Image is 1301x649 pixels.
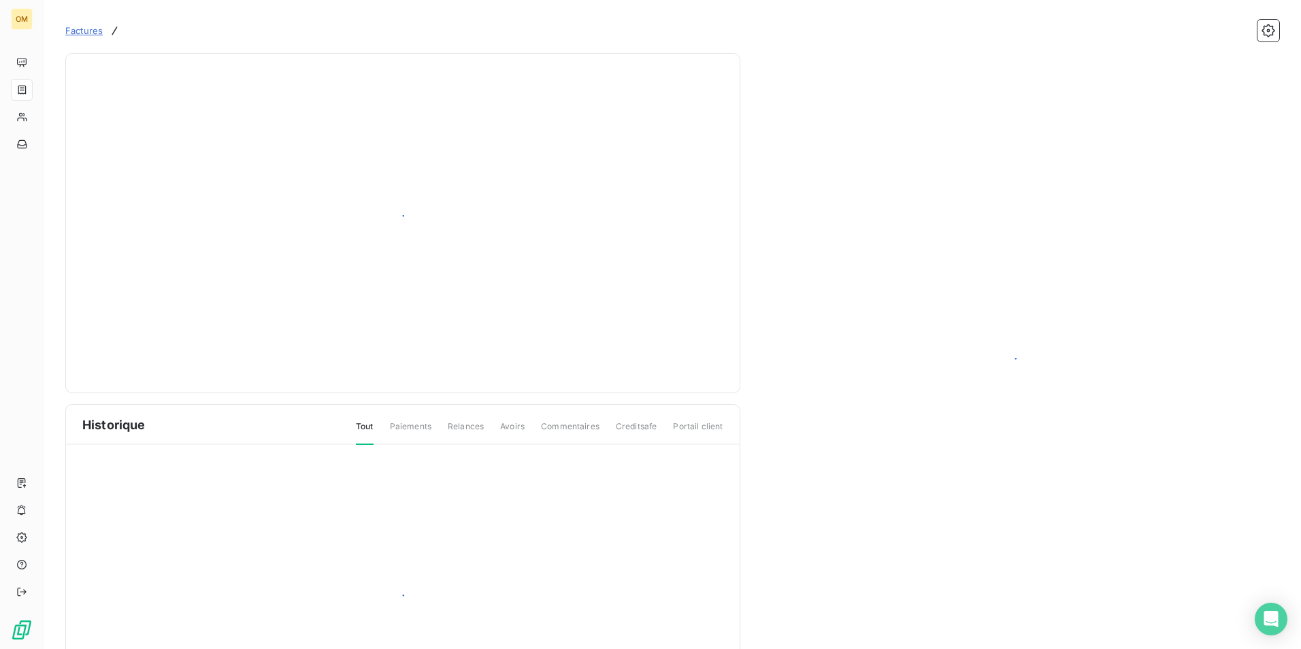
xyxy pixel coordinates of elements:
[673,420,723,444] span: Portail client
[11,619,33,641] img: Logo LeanPay
[11,8,33,30] div: OM
[500,420,525,444] span: Avoirs
[65,24,103,37] a: Factures
[356,420,374,445] span: Tout
[541,420,599,444] span: Commentaires
[616,420,657,444] span: Creditsafe
[448,420,484,444] span: Relances
[65,25,103,36] span: Factures
[390,420,431,444] span: Paiements
[1255,603,1287,635] div: Open Intercom Messenger
[82,416,146,434] span: Historique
